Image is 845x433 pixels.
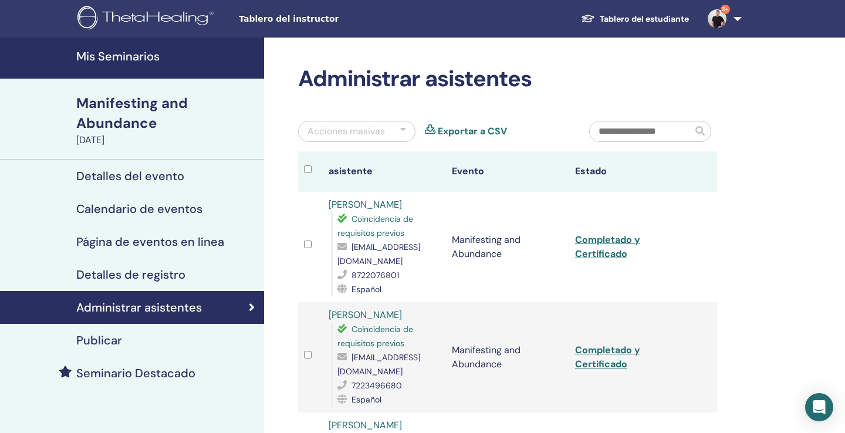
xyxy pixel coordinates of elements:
[446,302,569,412] td: Manifesting and Abundance
[329,419,402,431] a: [PERSON_NAME]
[329,198,402,211] a: [PERSON_NAME]
[351,284,381,295] span: Español
[76,49,257,63] h4: Mis Seminarios
[307,124,385,138] div: Acciones masivas
[572,8,698,30] a: Tablero del estudiante
[76,235,224,249] h4: Página de eventos en línea
[323,151,446,192] th: asistente
[708,9,726,28] img: default.jpg
[76,93,257,133] div: Manifesting and Abundance
[721,5,730,14] span: 9+
[76,333,122,347] h4: Publicar
[329,309,402,321] a: [PERSON_NAME]
[351,394,381,405] span: Español
[569,151,692,192] th: Estado
[76,300,202,314] h4: Administrar asistentes
[438,124,507,138] a: Exportar a CSV
[351,380,402,391] span: 7223496680
[337,352,420,377] span: [EMAIL_ADDRESS][DOMAIN_NAME]
[76,202,202,216] h4: Calendario de eventos
[239,13,415,25] span: Tablero del instructor
[337,242,420,266] span: [EMAIL_ADDRESS][DOMAIN_NAME]
[77,6,218,32] img: logo.png
[337,324,413,349] span: Coincidencia de requisitos previos
[69,93,264,147] a: Manifesting and Abundance[DATE]
[446,192,569,302] td: Manifesting and Abundance
[581,13,595,23] img: graduation-cap-white.svg
[575,344,640,370] a: Completado y Certificado
[446,151,569,192] th: Evento
[351,270,399,280] span: 8722076801
[76,133,257,147] div: [DATE]
[298,66,717,93] h2: Administrar asistentes
[337,214,413,238] span: Coincidencia de requisitos previos
[76,268,185,282] h4: Detalles de registro
[805,393,833,421] div: Open Intercom Messenger
[575,234,640,260] a: Completado y Certificado
[76,169,184,183] h4: Detalles del evento
[76,366,195,380] h4: Seminario Destacado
